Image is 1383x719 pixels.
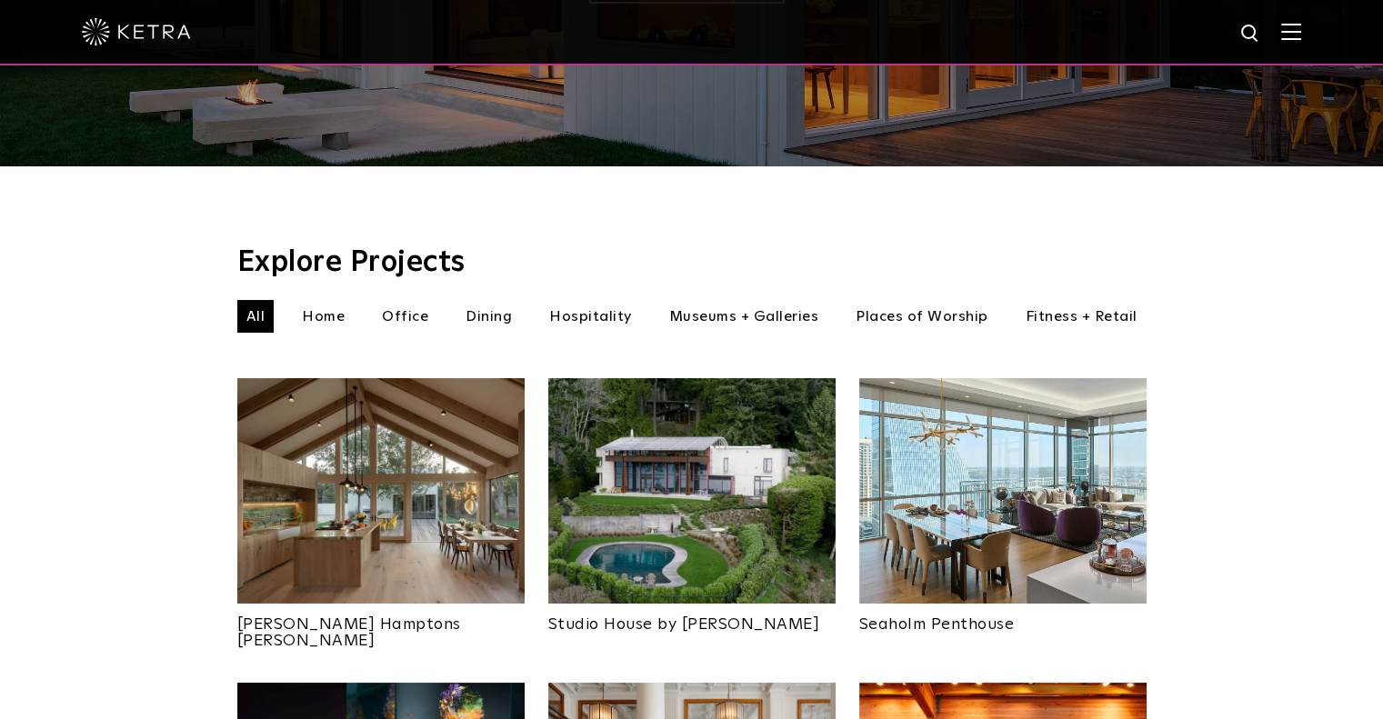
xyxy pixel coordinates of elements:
[82,18,191,45] img: ketra-logo-2019-white
[548,378,836,604] img: An aerial view of Olson Kundig's Studio House in Seattle
[373,300,437,333] li: Office
[1281,23,1301,40] img: Hamburger%20Nav.svg
[293,300,354,333] li: Home
[859,378,1147,604] img: Project_Landing_Thumbnail-2022smaller
[548,604,836,633] a: Studio House by [PERSON_NAME]
[237,248,1147,277] h3: Explore Projects
[859,604,1147,633] a: Seaholm Penthouse
[1017,300,1147,333] li: Fitness + Retail
[660,300,828,333] li: Museums + Galleries
[456,300,521,333] li: Dining
[237,300,275,333] li: All
[847,300,997,333] li: Places of Worship
[540,300,641,333] li: Hospitality
[237,378,525,604] img: Project_Landing_Thumbnail-2021
[1239,23,1262,45] img: search icon
[237,604,525,649] a: [PERSON_NAME] Hamptons [PERSON_NAME]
